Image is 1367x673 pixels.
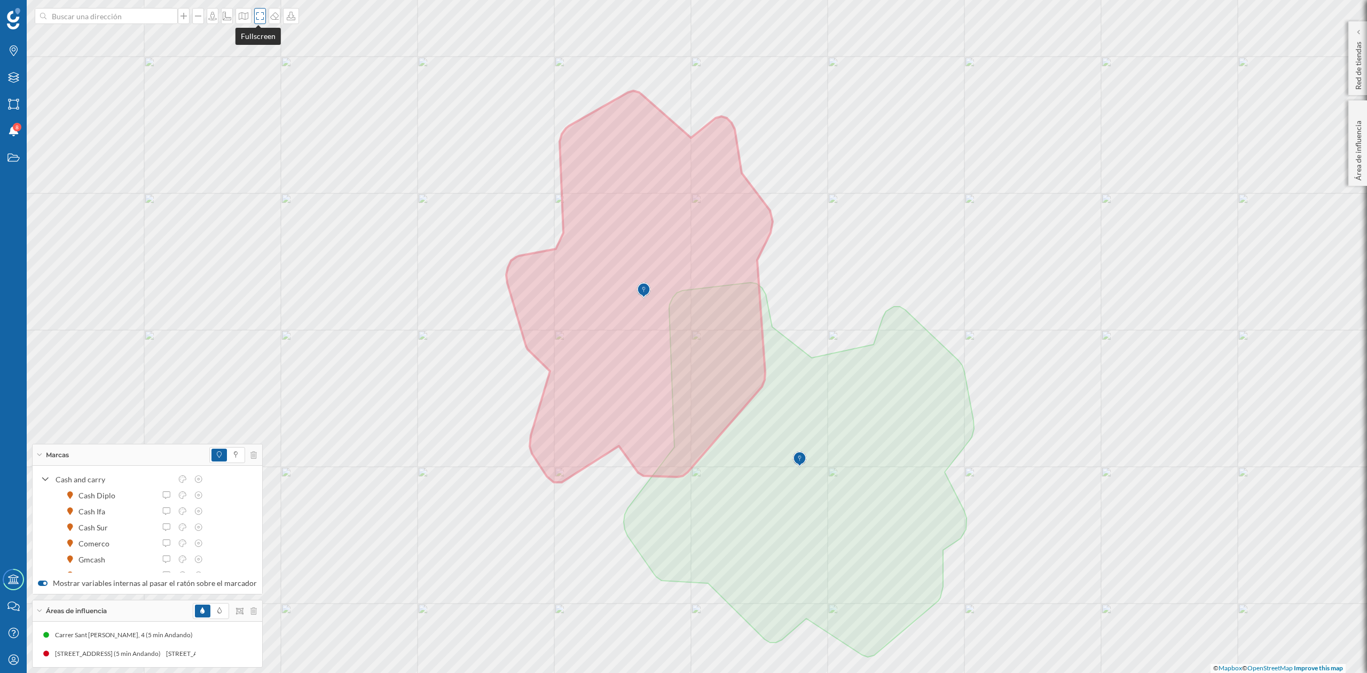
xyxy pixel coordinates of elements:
div: Cash and carry [56,474,172,485]
div: Comerco [78,538,115,549]
span: Marcas [46,450,69,460]
a: Mapbox [1219,664,1242,672]
span: Soporte [21,7,59,17]
div: [STREET_ADDRESS] (5 min Andando) [161,648,272,659]
div: Carrer Sant [PERSON_NAME], 4 (5 min Andando) [48,630,191,640]
span: Áreas de influencia [46,606,107,616]
p: Área de influencia [1353,116,1364,181]
div: Fullscreen [235,28,281,45]
div: Gros Mercat [78,570,125,581]
label: Mostrar variables internas al pasar el ratón sobre el marcador [38,578,257,589]
a: Improve this map [1294,664,1343,672]
img: Marker [637,280,650,301]
img: Marker [793,449,806,470]
p: Red de tiendas [1353,37,1364,90]
div: Cash Ifa [78,506,111,517]
div: Carrer Sant [PERSON_NAME], 4 (5 min Andando) [191,630,334,640]
div: © © [1211,664,1346,673]
div: Cash Sur [78,522,113,533]
div: Gmcash [78,554,111,565]
a: OpenStreetMap [1247,664,1293,672]
span: 8 [15,122,19,132]
img: Geoblink Logo [7,8,20,29]
div: Cash Diplo [78,490,121,501]
div: [STREET_ADDRESS] (5 min Andando) [50,648,161,659]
